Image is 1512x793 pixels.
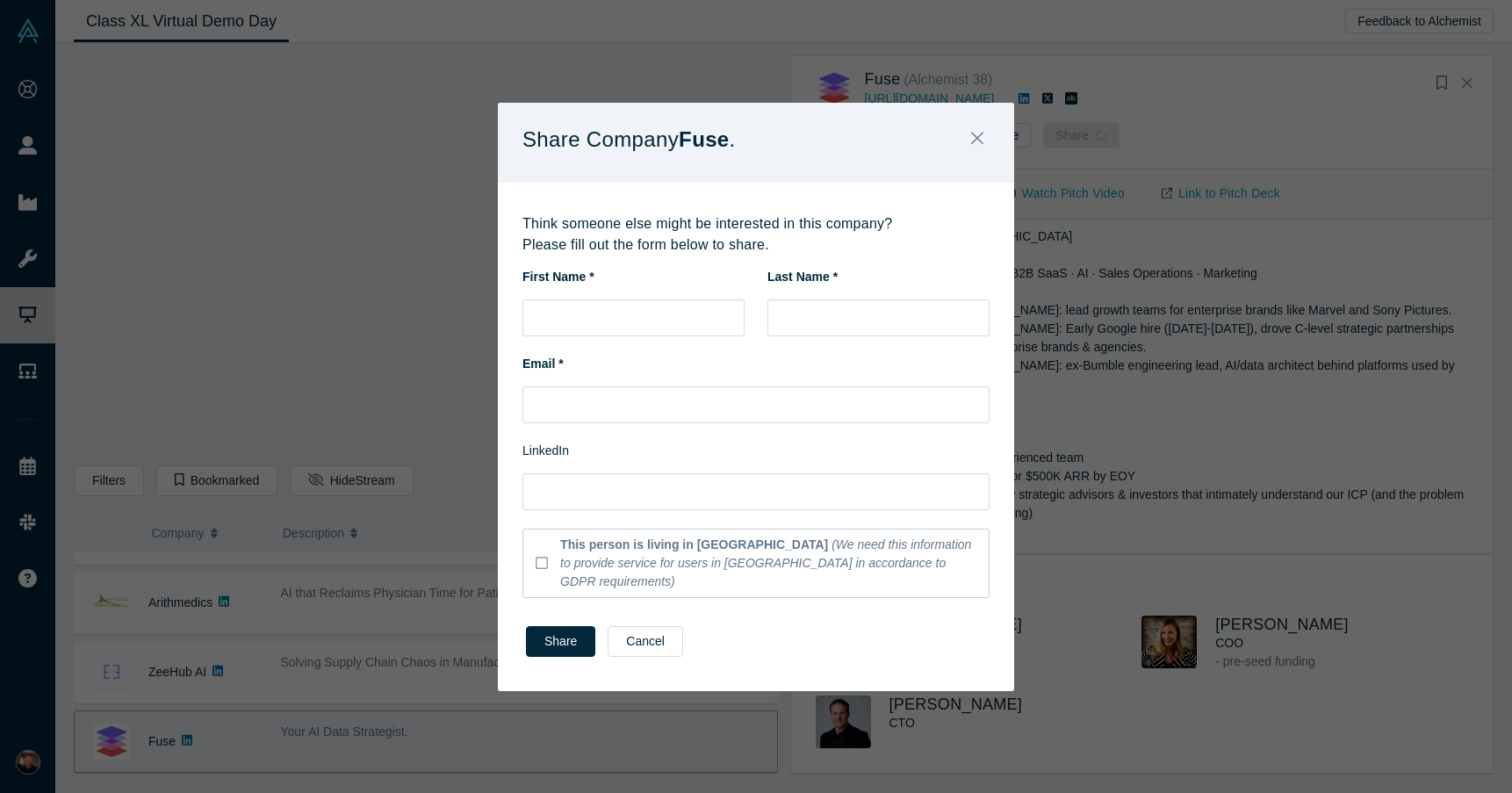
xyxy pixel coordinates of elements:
[522,442,569,460] label: LinkedIn
[608,626,683,657] button: Cancel
[767,270,838,284] strong: Last Name *
[522,213,990,256] p: Think someone else might be interested in this company? Please fill out the form below to share.
[959,121,996,159] button: Close
[679,127,729,151] strong: Fuse
[522,270,594,284] strong: First Name *
[560,537,828,551] b: This person is living in [GEOGRAPHIC_DATA]
[522,357,564,371] strong: Email *
[526,626,595,657] button: Share
[560,537,971,588] i: (We need this information to provide service for users in [GEOGRAPHIC_DATA] in accordance to GDPR...
[522,121,736,158] p: Share Company .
